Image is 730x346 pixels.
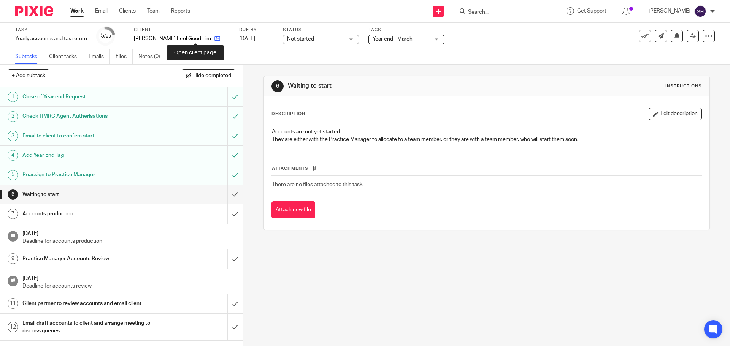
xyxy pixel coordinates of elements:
[22,208,154,220] h1: Accounts production
[665,83,702,89] div: Instructions
[577,8,606,14] span: Get Support
[467,9,536,16] input: Search
[271,80,284,92] div: 6
[271,201,315,218] button: Attach new file
[147,7,160,15] a: Team
[104,34,111,38] small: /23
[8,131,18,141] div: 3
[22,189,154,200] h1: Waiting to start
[15,49,43,64] a: Subtasks
[8,92,18,102] div: 1
[22,282,235,290] p: Deadline for accounts review
[134,27,230,33] label: Client
[271,111,305,117] p: Description
[22,228,235,237] h1: [DATE]
[22,298,154,309] h1: Client partner to review accounts and email client
[89,49,110,64] a: Emails
[8,69,49,82] button: + Add subtask
[694,5,706,17] img: svg%3E
[8,298,18,309] div: 11
[171,7,190,15] a: Reports
[239,36,255,41] span: [DATE]
[49,49,83,64] a: Client tasks
[101,32,111,40] div: 5
[15,35,87,43] div: Yearly accounts and tax return
[8,189,18,200] div: 6
[283,27,359,33] label: Status
[22,169,154,180] h1: Reassign to Practice Manager
[8,150,18,161] div: 4
[22,130,154,142] h1: Email to client to confirm start
[119,7,136,15] a: Clients
[70,7,84,15] a: Work
[8,322,18,332] div: 12
[288,82,503,90] h1: Waiting to start
[8,170,18,180] div: 5
[193,73,231,79] span: Hide completed
[272,136,701,143] p: They are either with the Practice Manager to allocate to a team member, or they are with a team m...
[172,49,201,64] a: Audit logs
[22,273,235,282] h1: [DATE]
[8,209,18,219] div: 7
[22,111,154,122] h1: Check HMRC Agent Autherisations
[272,182,363,187] span: There are no files attached to this task.
[116,49,133,64] a: Files
[649,7,690,15] p: [PERSON_NAME]
[239,27,273,33] label: Due by
[373,36,413,42] span: Year end - March
[22,237,235,245] p: Deadline for accounts production
[272,128,701,136] p: Accounts are not yet started.
[22,253,154,264] h1: Practice Manager Accounts Review
[182,69,235,82] button: Hide completed
[649,108,702,120] button: Edit description
[22,91,154,103] h1: Close of Year end Request
[8,111,18,122] div: 2
[368,27,444,33] label: Tags
[95,7,108,15] a: Email
[138,49,166,64] a: Notes (0)
[134,35,211,43] p: [PERSON_NAME] Feel Good Limited
[8,253,18,264] div: 9
[15,27,87,33] label: Task
[15,6,53,16] img: Pixie
[272,166,308,171] span: Attachments
[22,150,154,161] h1: Add Year End Tag
[287,36,314,42] span: Not started
[22,318,154,337] h1: Email draft accounts to client and arrange meeting to discuss queries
